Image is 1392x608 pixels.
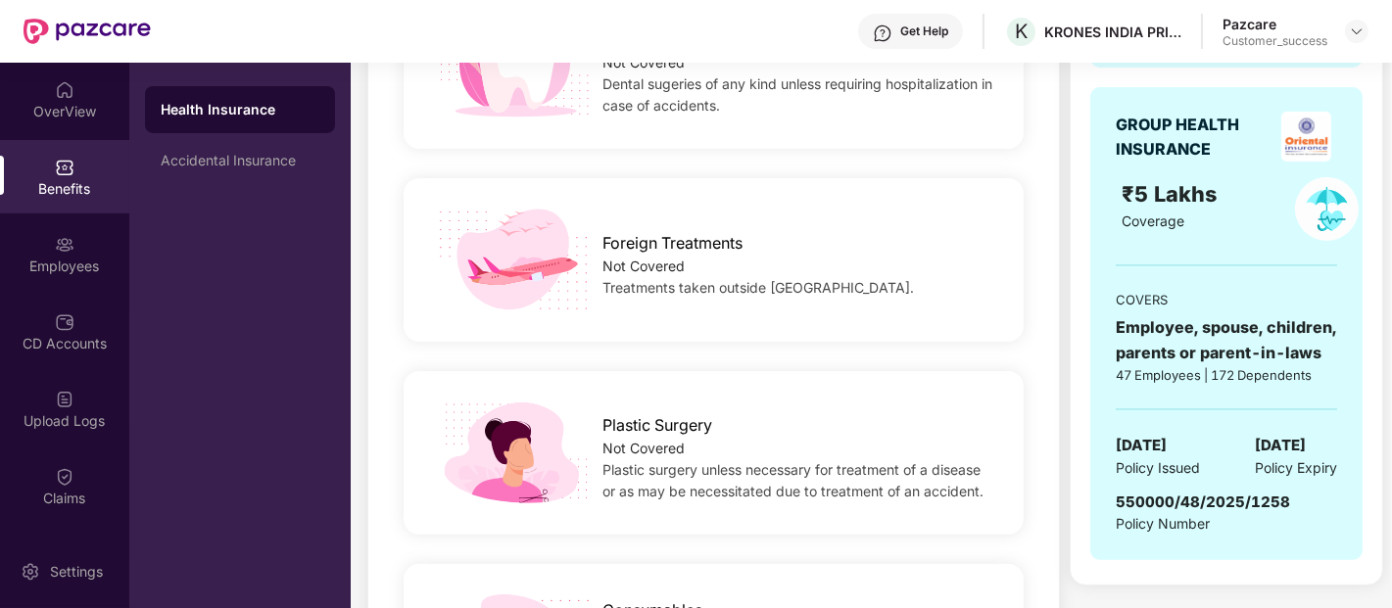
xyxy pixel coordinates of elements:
[1116,434,1167,457] span: [DATE]
[900,23,948,39] div: Get Help
[603,231,744,256] span: Foreign Treatments
[1349,23,1365,39] img: svg+xml;base64,PHN2ZyBpZD0iRHJvcGRvd24tMzJ4MzIiIHhtbG5zPSJodHRwOi8vd3d3LnczLm9yZy8yMDAwL3N2ZyIgd2...
[1223,33,1327,49] div: Customer_success
[1122,212,1184,229] span: Coverage
[1015,20,1028,43] span: K
[55,80,74,100] img: svg+xml;base64,PHN2ZyBpZD0iSG9tZSIgeG1sbnM9Imh0dHA6Ly93d3cudzMub3JnLzIwMDAvc3ZnIiB3aWR0aD0iMjAiIG...
[55,312,74,332] img: svg+xml;base64,PHN2ZyBpZD0iQ0RfQWNjb3VudHMiIGRhdGEtbmFtZT0iQ0QgQWNjb3VudHMiIHhtbG5zPSJodHRwOi8vd3...
[603,413,713,438] span: Plastic Surgery
[432,10,597,124] img: icon
[55,390,74,409] img: svg+xml;base64,PHN2ZyBpZD0iVXBsb2FkX0xvZ3MiIGRhdGEtbmFtZT0iVXBsb2FkIExvZ3MiIHhtbG5zPSJodHRwOi8vd3...
[1295,177,1359,241] img: policyIcon
[603,461,984,499] span: Plastic surgery unless necessary for treatment of a disease or as may be necessitated due to trea...
[1116,515,1210,532] span: Policy Number
[1116,492,1290,511] span: 550000/48/2025/1258
[1223,15,1327,33] div: Pazcare
[1044,23,1181,41] div: KRONES INDIA PRIVATE LIMITED
[55,158,74,177] img: svg+xml;base64,PHN2ZyBpZD0iQmVuZWZpdHMiIHhtbG5zPSJodHRwOi8vd3d3LnczLm9yZy8yMDAwL3N2ZyIgd2lkdGg9Ij...
[1116,315,1337,364] div: Employee, spouse, children, parents or parent-in-laws
[1116,365,1337,385] div: 47 Employees | 172 Dependents
[1116,457,1200,479] span: Policy Issued
[432,396,597,510] img: icon
[161,100,319,119] div: Health Insurance
[21,562,40,582] img: svg+xml;base64,PHN2ZyBpZD0iU2V0dGluZy0yMHgyMCIgeG1sbnM9Imh0dHA6Ly93d3cudzMub3JnLzIwMDAvc3ZnIiB3aW...
[1116,290,1337,309] div: COVERS
[1116,113,1274,162] div: GROUP HEALTH INSURANCE
[432,203,597,317] img: icon
[44,562,109,582] div: Settings
[603,438,996,459] div: Not Covered
[1255,434,1306,457] span: [DATE]
[55,235,74,255] img: svg+xml;base64,PHN2ZyBpZD0iRW1wbG95ZWVzIiB4bWxucz0iaHR0cDovL3d3dy53My5vcmcvMjAwMC9zdmciIHdpZHRoPS...
[161,153,319,168] div: Accidental Insurance
[24,19,151,44] img: New Pazcare Logo
[873,23,892,43] img: svg+xml;base64,PHN2ZyBpZD0iSGVscC0zMngzMiIgeG1sbnM9Imh0dHA6Ly93d3cudzMub3JnLzIwMDAvc3ZnIiB3aWR0aD...
[603,52,996,73] div: Not Covered
[603,256,996,277] div: Not Covered
[603,75,993,114] span: Dental sugeries of any kind unless requiring hospitalization in case of accidents.
[1281,112,1331,162] img: insurerLogo
[1255,457,1337,479] span: Policy Expiry
[603,279,915,296] span: Treatments taken outside [GEOGRAPHIC_DATA].
[1122,181,1223,207] span: ₹5 Lakhs
[55,467,74,487] img: svg+xml;base64,PHN2ZyBpZD0iQ2xhaW0iIHhtbG5zPSJodHRwOi8vd3d3LnczLm9yZy8yMDAwL3N2ZyIgd2lkdGg9IjIwIi...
